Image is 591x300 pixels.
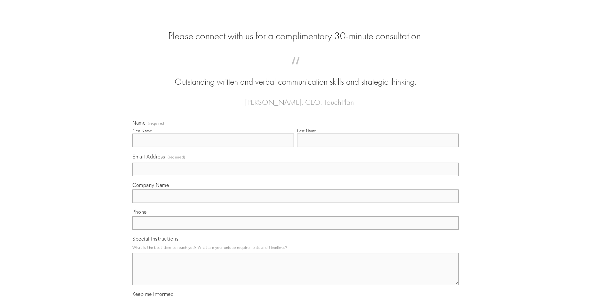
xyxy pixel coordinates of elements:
figcaption: — [PERSON_NAME], CEO, TouchPlan [143,88,448,109]
span: Name [132,119,146,126]
blockquote: Outstanding written and verbal communication skills and strategic thinking. [143,63,448,88]
p: What is the best time to reach you? What are your unique requirements and timelines? [132,243,459,252]
span: (required) [148,121,166,125]
div: Last Name [297,128,316,133]
h2: Please connect with us for a complimentary 30-minute consultation. [132,30,459,42]
span: Email Address [132,153,165,160]
span: “ [143,63,448,76]
span: (required) [168,153,185,161]
span: Company Name [132,182,169,188]
span: Keep me informed [132,291,174,297]
span: Phone [132,209,147,215]
div: First Name [132,128,152,133]
span: Special Instructions [132,235,178,242]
